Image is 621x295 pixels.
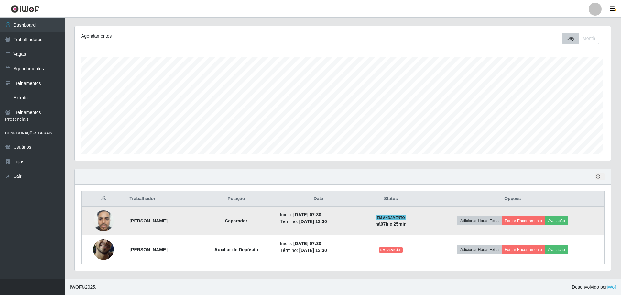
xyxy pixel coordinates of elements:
[93,207,114,234] img: 1735509810384.jpeg
[502,216,545,225] button: Forçar Encerramento
[129,218,167,223] strong: [PERSON_NAME]
[214,247,258,252] strong: Auxiliar de Depósito
[280,247,357,254] li: Término:
[361,191,421,207] th: Status
[280,218,357,225] li: Término:
[93,227,114,273] img: 1755034904390.jpeg
[280,211,357,218] li: Início:
[607,284,616,289] a: iWof
[545,216,568,225] button: Avaliação
[562,33,605,44] div: Toolbar with button groups
[572,284,616,290] span: Desenvolvido por
[545,245,568,254] button: Avaliação
[293,212,321,217] time: [DATE] 07:30
[376,215,406,220] span: EM ANDAMENTO
[196,191,276,207] th: Posição
[379,247,403,253] span: EM REVISÃO
[502,245,545,254] button: Forçar Encerramento
[457,245,502,254] button: Adicionar Horas Extra
[276,191,361,207] th: Data
[562,33,599,44] div: First group
[375,221,407,227] strong: há 07 h e 25 min
[421,191,605,207] th: Opções
[70,284,82,289] span: IWOF
[457,216,502,225] button: Adicionar Horas Extra
[11,5,39,13] img: CoreUI Logo
[70,284,96,290] span: © 2025 .
[562,33,579,44] button: Day
[81,33,294,40] div: Agendamentos
[299,219,327,224] time: [DATE] 13:30
[225,218,247,223] strong: Separador
[129,247,167,252] strong: [PERSON_NAME]
[293,241,321,246] time: [DATE] 07:30
[125,191,196,207] th: Trabalhador
[280,240,357,247] li: Início:
[578,33,599,44] button: Month
[299,248,327,253] time: [DATE] 13:30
